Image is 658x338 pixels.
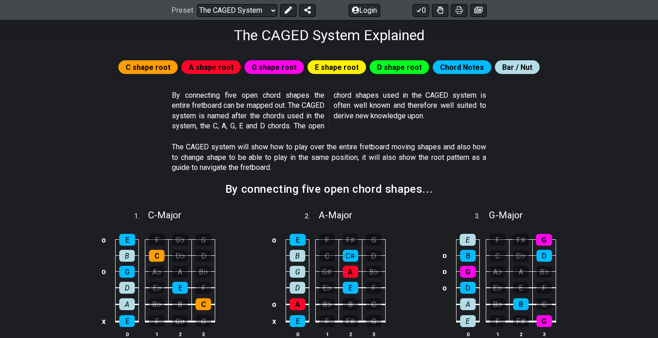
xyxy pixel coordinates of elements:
div: E♭ [149,282,164,294]
button: Toggle Dexterity for all fretkits [432,4,448,16]
div: F♯ [513,234,529,246]
div: C [149,250,164,262]
div: G [536,315,552,327]
div: G [460,266,476,278]
div: G [119,266,135,278]
div: F [319,234,335,246]
div: G [196,234,212,246]
div: A [343,266,358,278]
button: 0 [413,4,429,16]
div: A [460,298,476,310]
div: B [343,298,358,310]
button: Share Preset [299,4,316,16]
span: 1 . [134,211,148,222]
div: G [290,266,305,278]
div: E [343,282,358,294]
span: E shape root [315,61,359,74]
div: B [513,298,529,310]
span: C - Major [148,210,181,221]
div: F [196,282,211,294]
div: G♭ [172,315,188,327]
div: F [490,315,505,327]
span: A - Major [318,210,352,221]
div: B♭ [490,298,505,310]
div: B♭ [196,266,211,278]
div: B♭ [319,298,335,310]
div: B [119,250,135,262]
div: B♭ [149,298,164,310]
div: G [536,234,552,246]
div: A♭ [490,266,505,278]
button: Print [451,4,467,16]
div: F [149,315,164,327]
div: C♯ [343,250,358,262]
div: E♭ [490,282,505,294]
span: G - Major [489,210,523,221]
select: Preset [197,4,277,16]
span: Bar / Nut [502,61,532,74]
span: 2 . [305,211,318,222]
div: G [366,315,382,327]
span: C shape root [126,61,170,74]
div: D [366,250,382,262]
span: G shape root [252,61,297,74]
div: B [172,298,188,310]
div: A [172,266,188,278]
h1: The CAGED System Explained [234,26,425,44]
div: C [196,298,211,310]
td: o [98,232,109,248]
div: D [536,250,552,262]
p: By connecting five open chord shapes the entire fretboard can be mapped out. The CAGED system is ... [172,90,486,132]
span: A shape root [189,61,233,74]
div: D♭ [513,250,529,262]
span: 3 . [475,211,488,222]
div: E♭ [319,282,335,294]
div: D [119,282,135,294]
span: D shape root [377,61,422,74]
div: C [366,298,382,310]
div: B♭ [536,266,552,278]
div: E [513,282,529,294]
div: G [196,315,211,327]
div: E [460,234,476,246]
span: Preset [171,6,193,15]
td: o [269,296,280,313]
div: B [290,250,305,262]
button: Create image [470,4,487,16]
div: D [196,250,211,262]
td: o [98,264,109,280]
div: B [460,250,476,262]
td: x [98,312,109,330]
div: F♯ [513,315,529,327]
td: o [439,264,450,280]
div: F [489,234,505,246]
div: D♭ [172,250,188,262]
div: F [149,234,165,246]
button: Edit Preset [280,4,297,16]
div: A♭ [149,266,164,278]
div: E [290,315,305,327]
div: F [536,282,552,294]
div: C [319,250,335,262]
div: G [366,234,382,246]
td: o [269,232,280,248]
div: F [366,282,382,294]
div: E [119,234,135,246]
p: The CAGED system will show how to play over the entire fretboard moving shapes and also how to ch... [172,142,486,173]
button: Login [349,4,380,16]
div: G♭ [172,234,188,246]
div: F [319,315,335,327]
div: E [460,315,476,327]
td: o [439,280,450,296]
div: F♯ [342,234,358,246]
div: A [119,298,135,310]
div: E [172,282,188,294]
div: B♭ [366,266,382,278]
div: G♯ [319,266,335,278]
div: C [490,250,505,262]
div: D [290,282,305,294]
td: x [269,312,280,330]
span: Chord Notes [440,61,484,74]
h2: By connecting five open chord shapes... [225,184,433,194]
div: F♯ [343,315,358,327]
